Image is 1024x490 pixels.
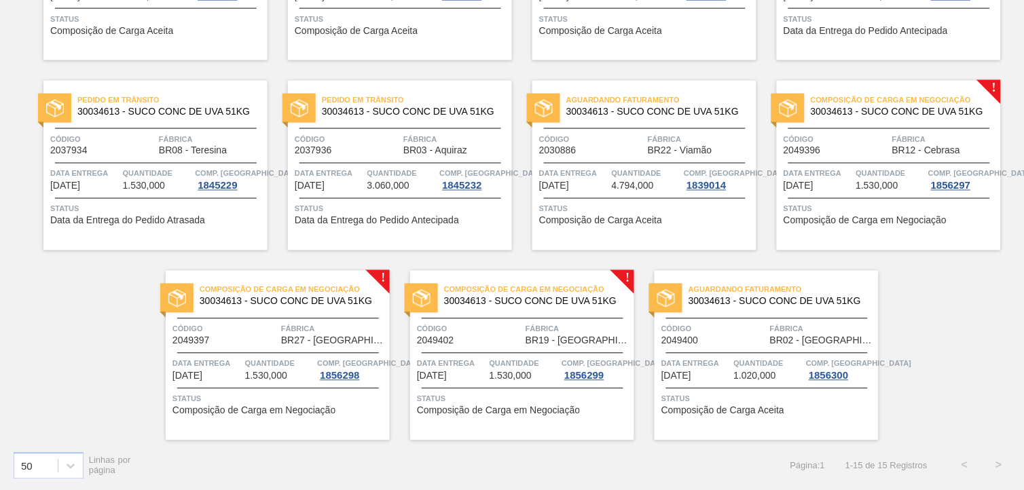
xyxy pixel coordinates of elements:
span: BR08 - Teresina [159,146,227,156]
span: 17/10/2025 [539,181,569,191]
span: Data Entrega [784,167,853,181]
span: Comp. Carga [317,357,422,371]
span: 1.530,000 [856,181,898,191]
img: status [46,100,64,117]
span: 30034613 - SUCO CONC DE UVA 51KG [200,297,379,307]
span: BR22 - Viamão [648,146,712,156]
span: Status [50,202,264,216]
span: Status [539,202,753,216]
a: Comp. [GEOGRAPHIC_DATA]1856298 [317,357,386,381]
span: Quantidade [490,357,559,371]
span: Data da Entrega do Pedido Antecipada [784,26,948,36]
span: 11/10/2025 [50,181,80,191]
span: BR19 - Nova Rio [526,336,631,346]
span: Data Entrega [172,357,242,371]
div: 1845232 [439,181,484,191]
img: status [535,100,553,117]
span: Linhas por página [89,455,131,476]
span: 30034613 - SUCO CONC DE UVA 51KG [77,107,257,117]
span: Fábrica [159,132,264,146]
span: Comp. Carga [562,357,667,371]
span: Status [172,392,386,406]
a: Comp. [GEOGRAPHIC_DATA]1856297 [928,167,998,191]
span: Aguardando Faturamento [689,283,879,297]
span: Comp. Carga [806,357,911,371]
span: 2049402 [417,336,454,346]
span: 13/10/2025 [295,181,325,191]
span: 30034613 - SUCO CONC DE UVA 51KG [444,297,623,307]
span: 21/10/2025 [417,371,447,381]
span: Fábrica [281,322,386,336]
span: Data Entrega [295,167,364,181]
span: Status [295,12,509,26]
span: Quantidade [856,167,926,181]
span: Quantidade [612,167,681,181]
span: 2049400 [661,336,699,346]
span: Composição de Carga Aceita [539,216,662,226]
img: status [780,100,797,117]
a: Comp. [GEOGRAPHIC_DATA]1845229 [195,167,264,191]
a: Comp. [GEOGRAPHIC_DATA]1845232 [439,167,509,191]
span: Código [417,322,522,336]
span: 2037936 [295,146,332,156]
span: Composição de Carga em Negociação [417,406,580,416]
span: Aguardando Faturamento [566,93,756,107]
span: Fábrica [526,322,631,336]
span: Código [661,322,767,336]
span: Status [661,392,875,406]
span: Quantidade [367,167,437,181]
span: Composição de Carga em Negociação [444,283,634,297]
a: !statusComposição de Carga em Negociação30034613 - SUCO CONC DE UVA 51KGCódigo2049396FábricaBR12 ... [756,81,1001,250]
span: Fábrica [770,322,875,336]
span: Código [539,132,644,146]
span: Composição de Carga em Negociação [172,406,335,416]
span: 2049396 [784,146,821,156]
a: statusAguardando Faturamento30034613 - SUCO CONC DE UVA 51KGCódigo2030886FábricaBR22 - ViamãoData... [512,81,756,250]
span: 30034613 - SUCO CONC DE UVA 51KG [811,107,990,117]
span: BR03 - Aquiraz [403,146,467,156]
span: Pedido em Trânsito [322,93,512,107]
img: status [413,290,431,307]
span: Código [172,322,278,336]
span: 2037934 [50,146,88,156]
span: Fábrica [403,132,509,146]
span: 30034613 - SUCO CONC DE UVA 51KG [322,107,501,117]
span: Comp. Carga [684,167,789,181]
span: Data Entrega [50,167,120,181]
span: BR02 - Sergipe [770,336,875,346]
img: status [657,290,675,307]
span: 2049397 [172,336,210,346]
span: 30034613 - SUCO CONC DE UVA 51KG [566,107,746,117]
span: Data Entrega [417,357,486,371]
div: 1856299 [562,371,606,381]
span: Status [784,202,998,216]
a: statusAguardando Faturamento30034613 - SUCO CONC DE UVA 51KGCódigo2049400FábricaBR02 - [GEOGRAPHI... [634,271,879,440]
span: Quantidade [245,357,314,371]
span: Pedido em Trânsito [77,93,268,107]
div: 1856297 [928,181,973,191]
a: !statusComposição de Carga em Negociação30034613 - SUCO CONC DE UVA 51KGCódigo2049397FábricaBR27 ... [145,271,390,440]
span: Status [539,12,753,26]
span: 4.794,000 [612,181,654,191]
span: 1.530,000 [245,371,287,381]
div: 50 [21,460,33,472]
span: BR12 - Cebrasa [892,146,960,156]
span: 27/10/2025 [661,371,691,381]
span: Comp. Carga [439,167,545,181]
span: Composição de Carga em Negociação [200,283,390,297]
span: Fábrica [648,132,753,146]
a: statusPedido em Trânsito30034613 - SUCO CONC DE UVA 51KGCódigo2037934FábricaBR08 - TeresinaData E... [23,81,268,250]
span: 1.530,000 [490,371,532,381]
span: Código [295,132,400,146]
span: Comp. Carga [195,167,300,181]
span: Composição de Carga em Negociação [784,216,947,226]
span: Status [784,12,998,26]
button: < [948,449,982,483]
span: 1 - 15 de 15 Registros [845,461,928,471]
img: status [291,100,308,117]
a: statusPedido em Trânsito30034613 - SUCO CONC DE UVA 51KGCódigo2037936FábricaBR03 - AquirazData En... [268,81,512,250]
span: 30034613 - SUCO CONC DE UVA 51KG [689,297,868,307]
div: 1839014 [684,181,729,191]
span: 2030886 [539,146,577,156]
span: 1.530,000 [123,181,165,191]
